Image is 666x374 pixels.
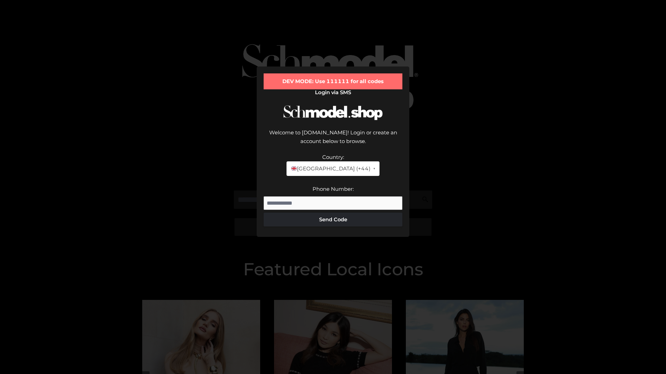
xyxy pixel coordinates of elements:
img: 🇬🇧 [291,166,297,171]
label: Phone Number: [313,186,354,192]
button: Send Code [264,213,402,226]
label: Country: [322,154,344,160]
span: [GEOGRAPHIC_DATA] (+44) [291,164,370,173]
div: DEV MODE: Use 111111 for all codes [264,73,402,89]
div: Welcome to [DOMAIN_NAME]! Login or create an account below to browse. [264,128,402,153]
img: Schmodel Logo [281,99,385,126]
h2: Login via SMS [264,89,402,96]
